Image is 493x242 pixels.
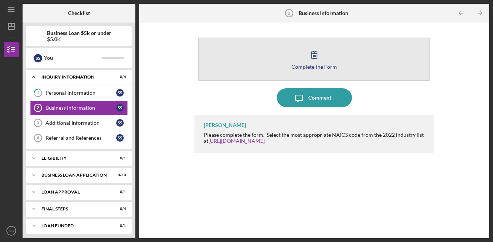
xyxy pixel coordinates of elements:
[112,156,126,160] div: 0 / 1
[46,120,116,126] div: Additional Information
[112,190,126,194] div: 0 / 1
[116,134,124,142] div: S S
[112,173,126,177] div: 0 / 10
[30,130,128,145] a: 4Referral and ReferencesSS
[291,64,337,70] div: Complete the Form
[47,30,111,36] b: Business Loan $5k or under
[299,10,348,16] b: Business Information
[46,90,116,96] div: Personal Information
[116,119,124,127] div: S S
[204,132,427,144] div: Please complete the form. Select the most appropriate NAICS code from the 2022 industry list at
[198,38,431,81] button: Complete the Form
[308,88,331,107] div: Comment
[208,138,265,144] a: [URL][DOMAIN_NAME]
[112,207,126,211] div: 0 / 4
[37,106,39,110] tspan: 2
[288,11,290,15] tspan: 2
[4,223,19,238] button: SS
[68,10,90,16] b: Checklist
[204,122,246,128] div: [PERSON_NAME]
[116,104,124,112] div: S S
[37,91,39,95] tspan: 1
[116,89,124,97] div: S S
[34,54,42,62] div: S S
[47,36,111,42] div: $5.0K
[41,190,107,194] div: Loan Approval
[9,229,14,233] text: SS
[41,224,107,228] div: LOAN FUNDED
[41,207,107,211] div: Final Steps
[30,115,128,130] a: 3Additional InformationSS
[41,173,107,177] div: BUSINESS LOAN APPLICATION
[37,121,39,125] tspan: 3
[112,224,126,228] div: 0 / 1
[37,136,39,140] tspan: 4
[30,85,128,100] a: 1Personal InformationSS
[30,100,128,115] a: 2Business InformationSS
[41,156,107,160] div: Eligibility
[112,75,126,79] div: 0 / 4
[277,88,352,107] button: Comment
[46,105,116,111] div: Business Information
[41,75,107,79] div: INQUIRY INFORMATION
[44,51,102,64] div: You
[46,135,116,141] div: Referral and References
